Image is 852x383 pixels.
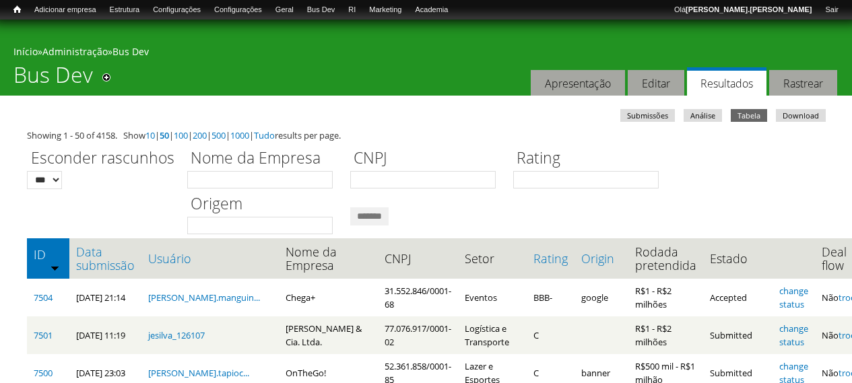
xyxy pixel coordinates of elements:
[269,3,300,17] a: Geral
[341,3,362,17] a: RI
[279,316,378,354] td: [PERSON_NAME] & Cia. Ltda.
[703,279,773,316] td: Accepted
[300,3,342,17] a: Bus Dev
[187,193,341,217] label: Origem
[207,3,269,17] a: Configurações
[230,129,249,141] a: 1000
[76,245,135,272] a: Data submissão
[362,3,408,17] a: Marketing
[684,109,722,122] a: Análise
[731,109,767,122] a: Tabela
[628,279,703,316] td: R$1 - R$2 milhões
[211,129,226,141] a: 500
[378,316,458,354] td: 77.076.917/0001-02
[103,3,147,17] a: Estrutura
[13,45,839,62] div: » »
[13,45,38,58] a: Início
[174,129,188,141] a: 100
[779,285,808,310] a: change status
[28,3,103,17] a: Adicionar empresa
[378,238,458,279] th: CNPJ
[13,62,93,96] h1: Bus Dev
[279,238,378,279] th: Nome da Empresa
[69,279,141,316] td: [DATE] 21:14
[458,238,527,279] th: Setor
[703,316,773,354] td: Submitted
[148,252,272,265] a: Usuário
[527,316,575,354] td: C
[408,3,455,17] a: Academia
[34,329,53,341] a: 7501
[458,279,527,316] td: Eventos
[378,279,458,316] td: 31.552.846/0001-68
[620,109,675,122] a: Submissões
[27,129,825,142] div: Showing 1 - 50 of 4158. Show | | | | | | results per page.
[769,70,837,96] a: Rastrear
[34,367,53,379] a: 7500
[7,3,28,16] a: Início
[279,279,378,316] td: Chega+
[350,147,504,171] label: CNPJ
[145,129,155,141] a: 10
[148,329,205,341] a: jesilva_126107
[533,252,568,265] a: Rating
[42,45,108,58] a: Administração
[703,238,773,279] th: Estado
[34,248,63,261] a: ID
[51,263,59,272] img: ordem crescente
[513,147,667,171] label: Rating
[112,45,149,58] a: Bus Dev
[779,322,808,348] a: change status
[148,367,249,379] a: [PERSON_NAME].tapioc...
[146,3,207,17] a: Configurações
[818,3,845,17] a: Sair
[13,5,21,14] span: Início
[581,252,622,265] a: Origin
[69,316,141,354] td: [DATE] 11:19
[686,5,812,13] strong: [PERSON_NAME].[PERSON_NAME]
[160,129,169,141] a: 50
[667,3,818,17] a: Olá[PERSON_NAME].[PERSON_NAME]
[776,109,826,122] a: Download
[254,129,275,141] a: Tudo
[531,70,625,96] a: Apresentação
[34,291,53,304] a: 7504
[687,67,766,96] a: Resultados
[628,70,684,96] a: Editar
[27,147,178,171] label: Esconder rascunhos
[193,129,207,141] a: 200
[527,279,575,316] td: BBB-
[458,316,527,354] td: Logística e Transporte
[187,147,341,171] label: Nome da Empresa
[628,238,703,279] th: Rodada pretendida
[148,291,260,304] a: [PERSON_NAME].manguin...
[575,279,628,316] td: google
[628,316,703,354] td: R$1 - R$2 milhões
